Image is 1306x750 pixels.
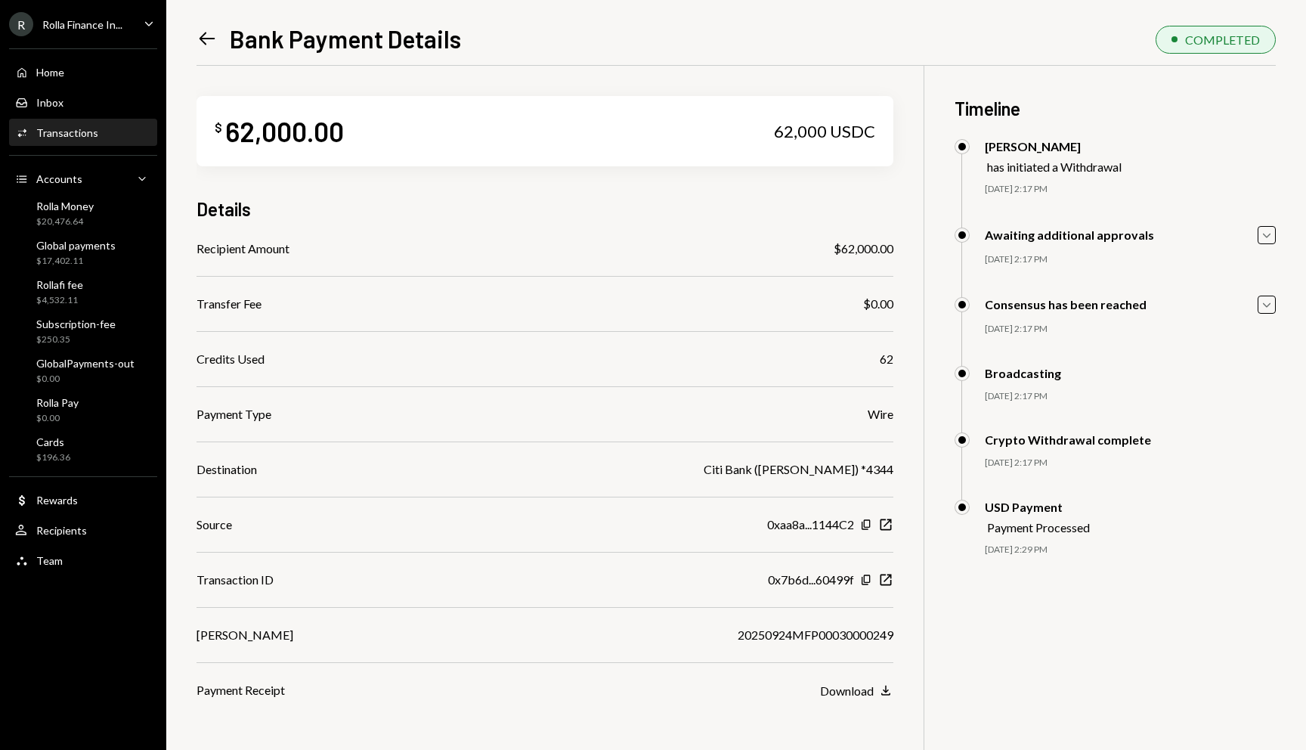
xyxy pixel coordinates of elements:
div: 62,000 USDC [774,121,875,142]
div: $0.00 [36,373,135,386]
div: Awaiting additional approvals [985,228,1154,242]
div: 0xaa8a...1144C2 [767,516,854,534]
div: Broadcasting [985,366,1061,380]
div: Wire [868,405,893,423]
div: Team [36,554,63,567]
div: Rolla Money [36,200,94,212]
div: Payment Processed [987,520,1090,535]
div: Transaction ID [197,571,274,589]
div: Download [820,683,874,698]
div: 62 [880,350,893,368]
div: Rewards [36,494,78,507]
div: R [9,12,33,36]
div: $0.00 [863,295,893,313]
div: [DATE] 2:17 PM [985,253,1276,266]
div: [DATE] 2:17 PM [985,323,1276,336]
div: 0x7b6d...60499f [768,571,854,589]
div: [DATE] 2:29 PM [985,544,1276,556]
div: Source [197,516,232,534]
a: GlobalPayments-out$0.00 [9,352,157,389]
a: Rollafi fee$4,532.11 [9,274,157,310]
div: [PERSON_NAME] [985,139,1122,153]
div: 20250924MFP00030000249 [738,626,893,644]
div: Rolla Finance In... [42,18,122,31]
div: Credits Used [197,350,265,368]
div: Cards [36,435,70,448]
div: $62,000.00 [834,240,893,258]
div: Payment Type [197,405,271,423]
div: 62,000.00 [225,114,344,148]
div: Accounts [36,172,82,185]
h3: Timeline [955,96,1276,121]
h1: Bank Payment Details [230,23,461,54]
a: Team [9,547,157,574]
a: Rolla Money$20,476.64 [9,195,157,231]
h3: Details [197,197,251,222]
div: Destination [197,460,257,479]
a: Cards$196.36 [9,431,157,467]
div: Recipients [36,524,87,537]
div: [DATE] 2:17 PM [985,390,1276,403]
a: Recipients [9,516,157,544]
div: Recipient Amount [197,240,289,258]
div: has initiated a Withdrawal [987,160,1122,174]
div: Global payments [36,239,116,252]
div: Rolla Pay [36,396,79,409]
div: $ [215,120,222,135]
button: Download [820,683,893,699]
a: Transactions [9,119,157,146]
div: $0.00 [36,412,79,425]
div: Subscription-fee [36,318,116,330]
div: $250.35 [36,333,116,346]
div: [PERSON_NAME] [197,626,293,644]
a: Inbox [9,88,157,116]
div: Home [36,66,64,79]
div: Inbox [36,96,63,109]
div: $4,532.11 [36,294,83,307]
div: Consensus has been reached [985,297,1147,311]
div: [DATE] 2:17 PM [985,457,1276,470]
a: Accounts [9,165,157,192]
div: COMPLETED [1185,33,1260,47]
a: Rewards [9,486,157,513]
a: Global payments$17,402.11 [9,234,157,271]
div: $196.36 [36,451,70,464]
div: Citi Bank ([PERSON_NAME]) *4344 [704,460,893,479]
div: $17,402.11 [36,255,116,268]
div: USD Payment [985,500,1090,514]
div: Crypto Withdrawal complete [985,432,1151,447]
div: $20,476.64 [36,215,94,228]
a: Subscription-fee$250.35 [9,313,157,349]
div: Rollafi fee [36,278,83,291]
div: GlobalPayments-out [36,357,135,370]
div: Transactions [36,126,98,139]
a: Rolla Pay$0.00 [9,392,157,428]
div: Transfer Fee [197,295,262,313]
div: Payment Receipt [197,681,285,699]
a: Home [9,58,157,85]
div: [DATE] 2:17 PM [985,183,1276,196]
